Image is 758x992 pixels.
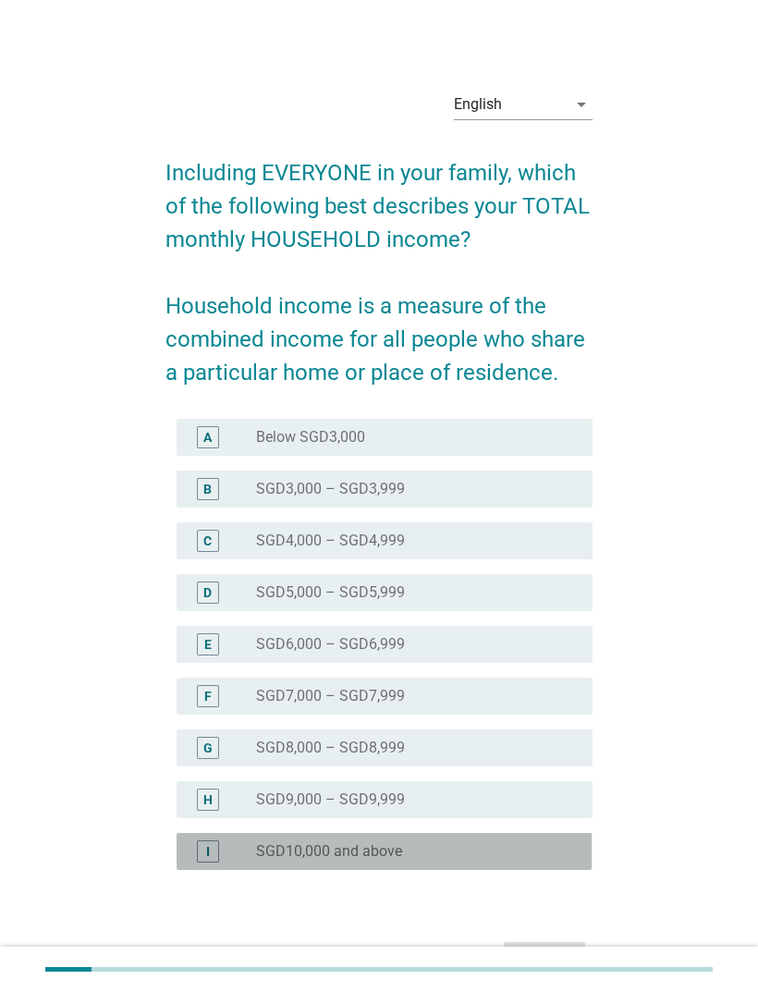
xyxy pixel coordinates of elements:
[203,790,213,809] div: H
[203,531,212,550] div: C
[203,479,212,498] div: B
[256,428,365,447] label: Below SGD3,000
[203,738,213,757] div: G
[454,96,502,113] div: English
[203,427,212,447] div: A
[256,583,405,602] label: SGD5,000 – SGD5,999
[256,790,405,809] label: SGD9,000 – SGD9,999
[206,841,210,861] div: I
[204,686,212,705] div: F
[256,635,405,654] label: SGD6,000 – SGD6,999
[256,842,402,861] label: SGD10,000 and above
[256,480,405,498] label: SGD3,000 – SGD3,999
[256,532,405,550] label: SGD4,000 – SGD4,999
[256,687,405,705] label: SGD7,000 – SGD7,999
[256,739,405,757] label: SGD8,000 – SGD8,999
[570,93,593,116] i: arrow_drop_down
[165,138,592,389] h2: Including EVERYONE in your family, which of the following best describes your TOTAL monthly HOUSE...
[204,634,212,654] div: E
[203,582,212,602] div: D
